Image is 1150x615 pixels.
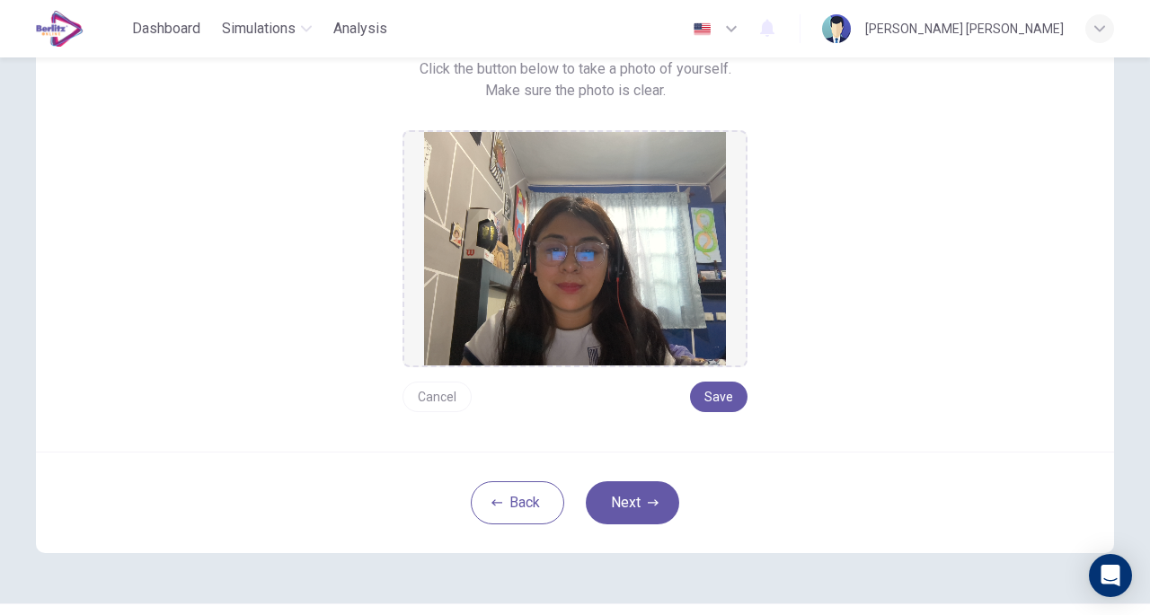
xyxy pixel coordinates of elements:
button: Save [690,382,747,412]
span: Simulations [222,18,296,40]
span: Analysis [333,18,387,40]
img: en [691,22,713,36]
button: Analysis [326,13,394,45]
img: EduSynch logo [36,11,84,47]
button: Back [471,481,564,524]
span: Make sure the photo is clear. [485,80,666,101]
span: Click the button below to take a photo of yourself. [420,58,731,80]
img: preview screemshot [424,132,726,365]
button: Dashboard [125,13,208,45]
div: [PERSON_NAME] [PERSON_NAME] [865,18,1064,40]
img: Profile picture [822,14,851,43]
a: EduSynch logo [36,11,125,47]
span: Dashboard [132,18,200,40]
button: Next [586,481,679,524]
div: Open Intercom Messenger [1089,554,1132,597]
button: Cancel [402,382,472,412]
button: Simulations [215,13,319,45]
